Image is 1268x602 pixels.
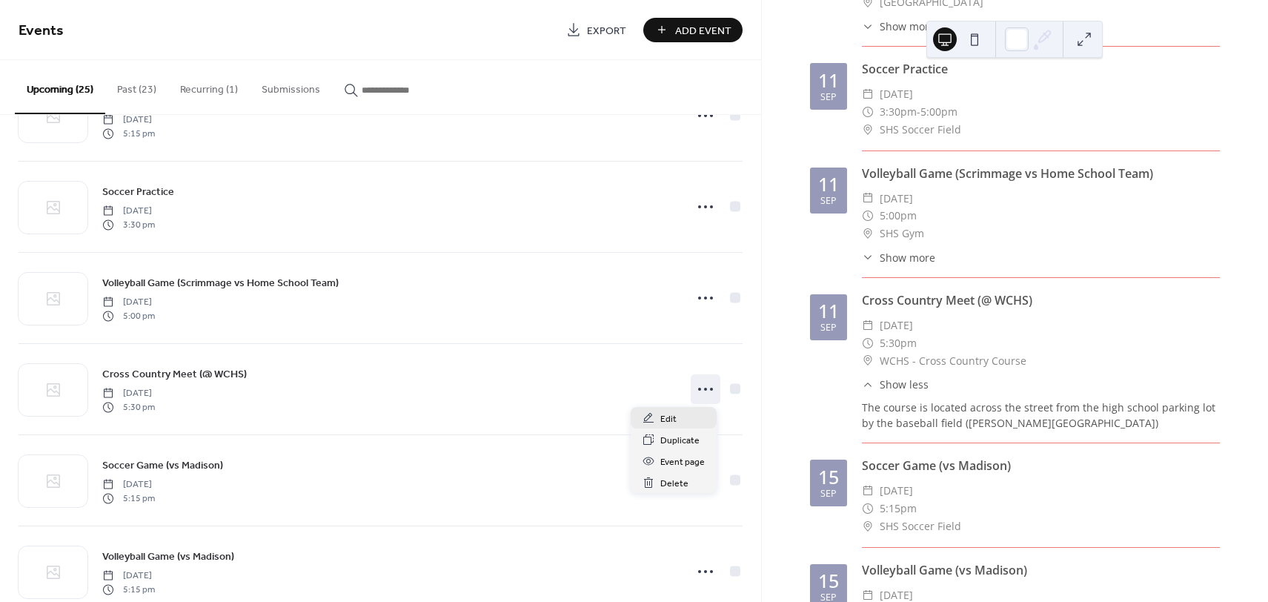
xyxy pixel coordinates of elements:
[880,482,913,500] span: [DATE]
[102,296,155,309] span: [DATE]
[862,165,1220,182] div: Volleyball Game (Scrimmage vs Home School Team)
[660,454,705,470] span: Event page
[862,60,1220,78] div: Soccer Practice
[880,225,924,242] span: SHS Gym
[102,583,155,596] span: 5:15 pm
[102,113,155,127] span: [DATE]
[102,309,155,322] span: 5:00 pm
[15,60,105,114] button: Upcoming (25)
[102,387,155,400] span: [DATE]
[880,250,935,265] span: Show more
[862,225,874,242] div: ​
[862,517,874,535] div: ​
[643,18,743,42] button: Add Event
[862,561,1220,579] div: Volleyball Game (vs Madison)
[880,190,913,208] span: [DATE]
[920,103,957,121] span: 5:00pm
[862,19,935,34] button: ​Show more
[820,489,837,499] div: Sep
[102,274,339,291] a: Volleyball Game (Scrimmage vs Home School Team)
[880,121,961,139] span: SHS Soccer Field
[862,482,874,500] div: ​
[818,572,839,590] div: 15
[880,103,917,121] span: 3:30pm
[880,517,961,535] span: SHS Soccer Field
[862,334,874,352] div: ​
[660,433,700,449] span: Duplicate
[862,250,874,265] div: ​
[102,367,247,383] span: Cross Country Meet (@ WCHS)
[862,103,874,121] div: ​
[820,93,837,102] div: Sep
[862,85,874,103] div: ​
[102,548,234,565] a: Volleyball Game (vs Madison)
[880,377,929,392] span: Show less
[880,317,913,334] span: [DATE]
[880,500,917,517] span: 5:15pm
[818,175,839,193] div: 11
[102,205,155,218] span: [DATE]
[102,365,247,383] a: Cross Country Meet (@ WCHS)
[555,18,637,42] a: Export
[168,60,250,113] button: Recurring (1)
[19,16,64,45] span: Events
[917,103,920,121] span: -
[880,207,917,225] span: 5:00pm
[675,23,731,39] span: Add Event
[862,121,874,139] div: ​
[880,334,917,352] span: 5:30pm
[862,291,1220,309] div: Cross Country Meet (@ WCHS)
[818,71,839,90] div: 11
[105,60,168,113] button: Past (23)
[862,250,935,265] button: ​Show more
[862,457,1220,474] div: Soccer Game (vs Madison)
[102,549,234,565] span: Volleyball Game (vs Madison)
[102,185,174,200] span: Soccer Practice
[102,218,155,231] span: 3:30 pm
[862,400,1220,431] div: The course is located across the street from the high school parking lot by the baseball field ([...
[818,302,839,320] div: 11
[250,60,332,113] button: Submissions
[660,411,677,427] span: Edit
[862,500,874,517] div: ​
[102,127,155,140] span: 5:15 pm
[102,457,223,474] a: Soccer Game (vs Madison)
[102,183,174,200] a: Soccer Practice
[862,377,874,392] div: ​
[820,196,837,206] div: Sep
[880,85,913,103] span: [DATE]
[102,478,155,492] span: [DATE]
[587,23,626,39] span: Export
[862,19,874,34] div: ​
[862,317,874,334] div: ​
[820,323,837,333] div: Sep
[102,400,155,414] span: 5:30 pm
[102,569,155,583] span: [DATE]
[862,190,874,208] div: ​
[862,207,874,225] div: ​
[102,492,155,505] span: 5:15 pm
[862,377,929,392] button: ​Show less
[880,352,1026,370] span: WCHS - Cross Country Course
[880,19,935,34] span: Show more
[818,468,839,486] div: 15
[660,476,688,492] span: Delete
[102,458,223,474] span: Soccer Game (vs Madison)
[862,352,874,370] div: ​
[102,276,339,291] span: Volleyball Game (Scrimmage vs Home School Team)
